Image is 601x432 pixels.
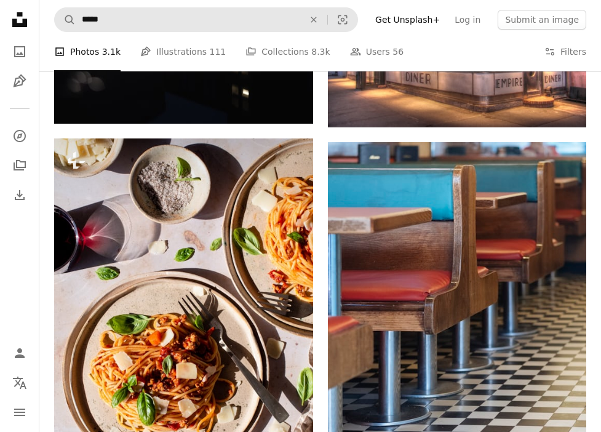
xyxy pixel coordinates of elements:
[7,183,32,207] a: Download History
[7,370,32,395] button: Language
[300,8,327,31] button: Clear
[55,8,76,31] button: Search Unsplash
[392,45,404,58] span: 56
[311,45,330,58] span: 8.3k
[54,327,313,338] a: two plates of spaghetti with sauce and cheese
[7,39,32,64] a: Photos
[498,10,586,30] button: Submit an image
[7,69,32,94] a: Illustrations
[7,153,32,178] a: Collections
[7,341,32,366] a: Log in / Sign up
[7,7,32,34] a: Home — Unsplash
[328,8,357,31] button: Visual search
[210,45,226,58] span: 111
[54,7,358,32] form: Find visuals sitewide
[544,32,586,71] button: Filters
[7,400,32,425] button: Menu
[350,32,404,71] a: Users 56
[7,124,32,148] a: Explore
[447,10,488,30] a: Log in
[245,32,330,71] a: Collections 8.3k
[368,10,447,30] a: Get Unsplash+
[328,330,587,342] a: empty red leather padded bench
[140,32,226,71] a: Illustrations 111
